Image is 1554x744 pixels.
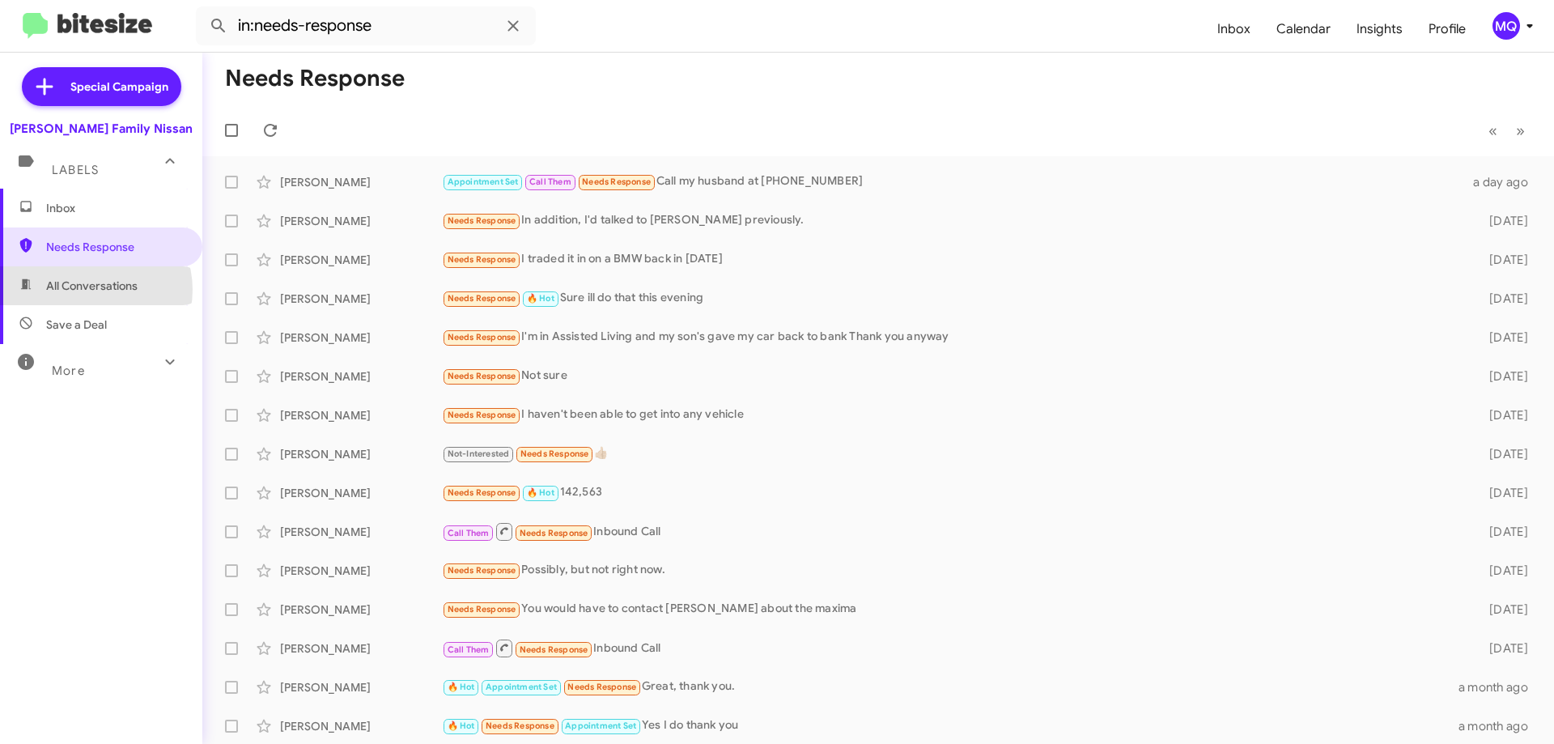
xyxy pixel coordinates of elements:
[442,250,1463,269] div: I traded it in on a BMW back in [DATE]
[22,67,181,106] a: Special Campaign
[46,239,184,255] span: Needs Response
[486,721,554,731] span: Needs Response
[46,317,107,333] span: Save a Deal
[1458,718,1541,734] div: a month ago
[1463,407,1541,423] div: [DATE]
[1463,174,1541,190] div: a day ago
[1463,563,1541,579] div: [DATE]
[52,363,85,378] span: More
[280,291,442,307] div: [PERSON_NAME]
[1516,121,1525,141] span: »
[442,172,1463,191] div: Call my husband at [PHONE_NUMBER]
[567,682,636,692] span: Needs Response
[280,368,442,385] div: [PERSON_NAME]
[448,682,475,692] span: 🔥 Hot
[70,79,168,95] span: Special Campaign
[1463,602,1541,618] div: [DATE]
[442,561,1463,580] div: Possibly, but not right now.
[1344,6,1416,53] a: Insights
[442,600,1463,619] div: You would have to contact [PERSON_NAME] about the maxima
[280,407,442,423] div: [PERSON_NAME]
[442,328,1463,346] div: I'm in Assisted Living and my son's gave my car back to bank Thank you anyway
[520,644,588,655] span: Needs Response
[280,563,442,579] div: [PERSON_NAME]
[46,200,184,216] span: Inbox
[1463,252,1541,268] div: [DATE]
[1458,679,1541,695] div: a month ago
[1463,329,1541,346] div: [DATE]
[442,678,1458,696] div: Great, thank you.
[442,483,1463,502] div: 142,563
[1463,640,1541,657] div: [DATE]
[1263,6,1344,53] a: Calendar
[10,121,193,137] div: [PERSON_NAME] Family Nissan
[527,293,554,304] span: 🔥 Hot
[280,252,442,268] div: [PERSON_NAME]
[1492,12,1520,40] div: MQ
[280,213,442,229] div: [PERSON_NAME]
[448,644,490,655] span: Call Them
[448,215,516,226] span: Needs Response
[280,640,442,657] div: [PERSON_NAME]
[1204,6,1263,53] a: Inbox
[448,332,516,342] span: Needs Response
[280,329,442,346] div: [PERSON_NAME]
[1416,6,1479,53] a: Profile
[442,521,1463,542] div: Inbound Call
[448,293,516,304] span: Needs Response
[1463,446,1541,462] div: [DATE]
[448,371,516,381] span: Needs Response
[529,176,571,187] span: Call Them
[280,679,442,695] div: [PERSON_NAME]
[442,716,1458,735] div: Yes I do thank you
[448,410,516,420] span: Needs Response
[448,528,490,538] span: Call Them
[582,176,651,187] span: Needs Response
[448,565,516,576] span: Needs Response
[1463,524,1541,540] div: [DATE]
[280,718,442,734] div: [PERSON_NAME]
[442,289,1463,308] div: Sure ill do that this evening
[520,528,588,538] span: Needs Response
[280,446,442,462] div: [PERSON_NAME]
[442,211,1463,230] div: In addition, I'd talked to [PERSON_NAME] previously.
[1480,114,1535,147] nav: Page navigation example
[280,524,442,540] div: [PERSON_NAME]
[527,487,554,498] span: 🔥 Hot
[442,444,1463,463] div: 👍🏼
[520,449,589,459] span: Needs Response
[1463,485,1541,501] div: [DATE]
[442,638,1463,658] div: Inbound Call
[1463,213,1541,229] div: [DATE]
[1506,114,1535,147] button: Next
[448,487,516,498] span: Needs Response
[280,485,442,501] div: [PERSON_NAME]
[280,602,442,618] div: [PERSON_NAME]
[448,176,519,187] span: Appointment Set
[280,174,442,190] div: [PERSON_NAME]
[225,66,405,91] h1: Needs Response
[448,449,510,459] span: Not-Interested
[565,721,636,731] span: Appointment Set
[52,163,99,177] span: Labels
[442,367,1463,385] div: Not sure
[442,406,1463,424] div: I haven't been able to get into any vehicle
[1479,12,1536,40] button: MQ
[196,6,536,45] input: Search
[1463,368,1541,385] div: [DATE]
[448,254,516,265] span: Needs Response
[1479,114,1507,147] button: Previous
[448,604,516,614] span: Needs Response
[448,721,475,731] span: 🔥 Hot
[46,278,138,294] span: All Conversations
[1463,291,1541,307] div: [DATE]
[1488,121,1497,141] span: «
[486,682,557,692] span: Appointment Set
